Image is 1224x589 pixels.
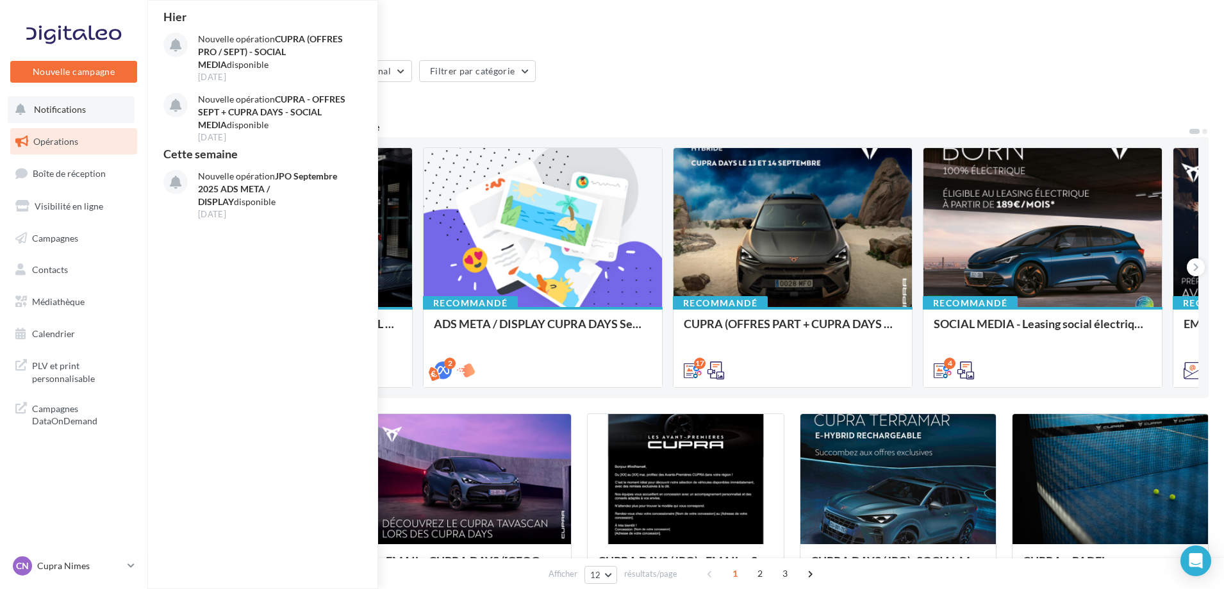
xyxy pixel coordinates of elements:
span: Visibilité en ligne [35,201,103,212]
div: 6 opérations recommandées par votre enseigne [163,122,1188,132]
button: Notifications [8,96,135,123]
a: Calendrier [8,320,140,347]
span: Campagnes DataOnDemand [32,400,132,427]
span: CN [16,560,29,572]
div: CUPRA x PADEL [1023,554,1198,580]
div: 17 [694,358,706,369]
span: Calendrier [32,328,75,339]
a: Médiathèque [8,288,140,315]
span: Opérations [33,136,78,147]
span: Médiathèque [32,296,85,307]
p: Cupra Nimes [37,560,122,572]
span: Notifications [34,104,86,115]
div: 2 [444,358,456,369]
span: Afficher [549,568,577,580]
button: 12 [584,566,617,584]
button: Nouvelle campagne [10,61,137,83]
span: résultats/page [624,568,677,580]
span: 12 [590,570,601,580]
div: 4 [944,358,955,369]
div: EMAIL - CUPRA DAYS ([GEOGRAPHIC_DATA]) Private Générique [386,554,561,580]
div: CUPRA DAYS (JPO)- SOCIAL MEDIA [811,554,986,580]
a: Boîte de réception [8,160,140,187]
span: 1 [725,563,745,584]
span: 3 [775,563,795,584]
span: PLV et print personnalisable [32,357,132,385]
a: Contacts [8,256,140,283]
div: Recommandé [673,296,768,310]
a: Campagnes [8,225,140,252]
span: Boîte de réception [33,168,106,179]
div: Recommandé [423,296,518,310]
a: Visibilité en ligne [8,193,140,220]
button: Filtrer par catégorie [419,60,536,82]
div: Open Intercom Messenger [1180,545,1211,576]
div: ADS META / DISPLAY CUPRA DAYS Septembre 2025 [434,317,652,343]
div: CUPRA (OFFRES PART + CUPRA DAYS / SEPT) - SOCIAL MEDIA [684,317,902,343]
span: Contacts [32,264,68,275]
a: PLV et print personnalisable [8,352,140,390]
div: Recommandé [923,296,1018,310]
a: Campagnes DataOnDemand [8,395,140,433]
span: 2 [750,563,770,584]
div: Opérations marketing [163,21,1209,40]
div: SOCIAL MEDIA - Leasing social électrique - CUPRA Born [934,317,1152,343]
div: CUPRA DAYS (JPO) - EMAIL + SMS [598,554,773,580]
a: Opérations [8,128,140,155]
span: Campagnes [32,232,78,243]
a: CN Cupra Nimes [10,554,137,578]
